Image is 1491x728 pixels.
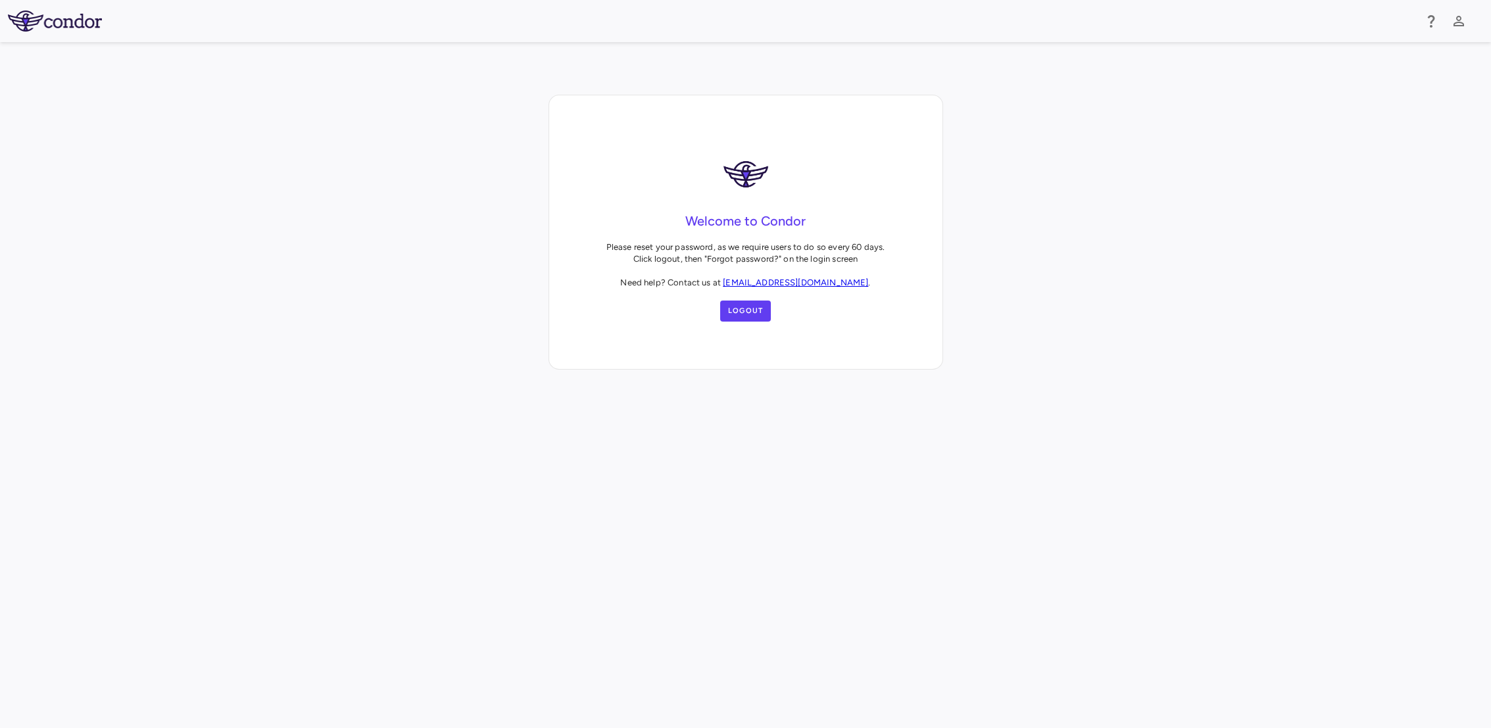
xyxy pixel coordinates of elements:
[723,278,868,287] a: [EMAIL_ADDRESS][DOMAIN_NAME]
[8,11,102,32] img: logo-full-SnFGN8VE.png
[606,241,885,289] p: Please reset your password, as we require users to do so every 60 days. Click logout, then "Forgo...
[720,148,772,201] img: logo-DRQAiqc6.png
[685,211,806,231] h4: Welcome to Condor
[720,301,771,322] button: Logout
